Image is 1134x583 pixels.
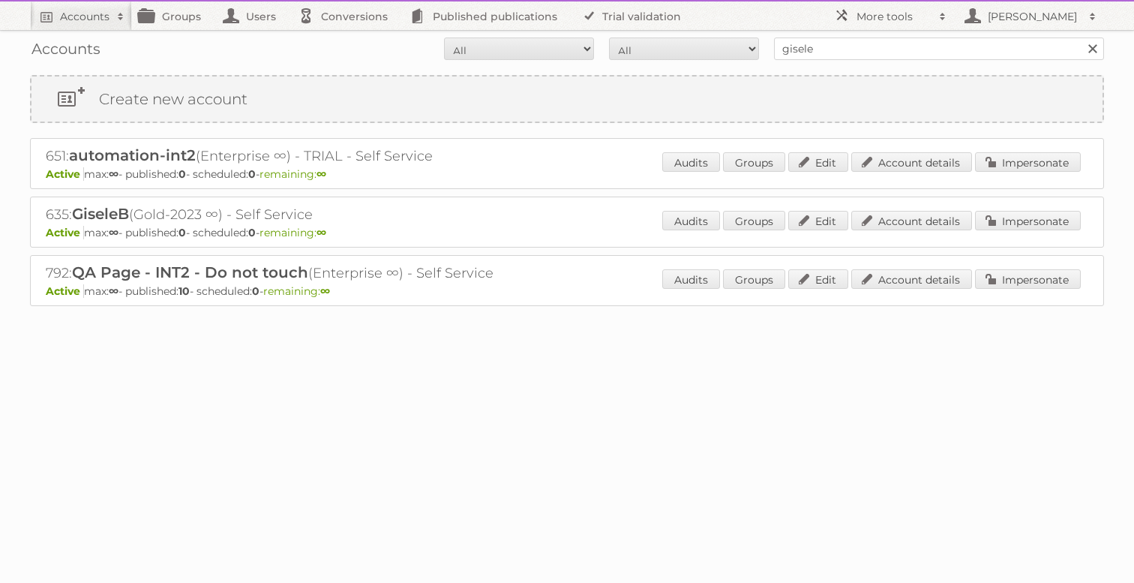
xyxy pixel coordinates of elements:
[46,167,84,181] span: Active
[31,77,1102,122] a: Create new account
[46,146,571,166] h2: 651: (Enterprise ∞) - TRIAL - Self Service
[72,205,129,223] span: GiseleB
[259,167,326,181] span: remaining:
[975,211,1081,230] a: Impersonate
[30,2,132,30] a: Accounts
[46,284,84,298] span: Active
[851,211,972,230] a: Account details
[178,284,190,298] strong: 10
[109,284,118,298] strong: ∞
[662,152,720,172] a: Audits
[316,226,326,239] strong: ∞
[723,269,785,289] a: Groups
[316,167,326,181] strong: ∞
[69,146,196,164] span: automation-int2
[72,263,308,281] span: QA Page - INT2 - Do not touch
[46,284,1088,298] p: max: - published: - scheduled: -
[46,263,571,283] h2: 792: (Enterprise ∞) - Self Service
[723,152,785,172] a: Groups
[60,9,109,24] h2: Accounts
[109,226,118,239] strong: ∞
[259,226,326,239] span: remaining:
[248,226,256,239] strong: 0
[723,211,785,230] a: Groups
[109,167,118,181] strong: ∞
[662,211,720,230] a: Audits
[975,152,1081,172] a: Impersonate
[216,2,291,30] a: Users
[851,152,972,172] a: Account details
[788,269,848,289] a: Edit
[572,2,696,30] a: Trial validation
[46,226,1088,239] p: max: - published: - scheduled: -
[178,167,186,181] strong: 0
[856,9,931,24] h2: More tools
[291,2,403,30] a: Conversions
[954,2,1104,30] a: [PERSON_NAME]
[320,284,330,298] strong: ∞
[984,9,1081,24] h2: [PERSON_NAME]
[178,226,186,239] strong: 0
[975,269,1081,289] a: Impersonate
[46,167,1088,181] p: max: - published: - scheduled: -
[662,269,720,289] a: Audits
[132,2,216,30] a: Groups
[248,167,256,181] strong: 0
[263,284,330,298] span: remaining:
[46,205,571,224] h2: 635: (Gold-2023 ∞) - Self Service
[252,284,259,298] strong: 0
[826,2,954,30] a: More tools
[851,269,972,289] a: Account details
[403,2,572,30] a: Published publications
[46,226,84,239] span: Active
[788,211,848,230] a: Edit
[788,152,848,172] a: Edit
